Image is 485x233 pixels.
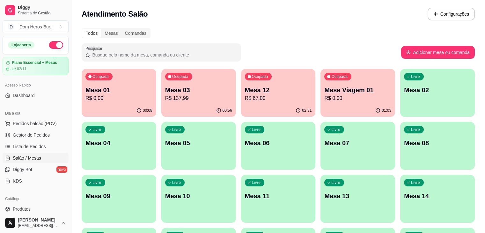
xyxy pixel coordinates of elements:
[82,29,101,38] div: Todos
[3,153,69,163] a: Salão / Mesas
[85,139,152,147] p: Mesa 04
[324,192,391,200] p: Mesa 13
[3,57,69,75] a: Plano Essencial + Mesasaté 02/11
[8,41,34,49] div: Loja aberta
[13,166,32,173] span: Diggy Bot
[85,46,105,51] label: Pesquisar
[252,127,261,132] p: Livre
[161,69,236,117] button: OcupadaMesa 03R$ 137,9900:56
[82,175,156,223] button: LivreMesa 09
[172,74,188,79] p: Ocupada
[161,122,236,170] button: LivreMesa 05
[331,127,340,132] p: Livre
[324,94,391,102] p: R$ 0,00
[223,108,232,113] p: 00:56
[85,192,152,200] p: Mesa 09
[252,180,261,185] p: Livre
[411,74,420,79] p: Livre
[85,94,152,102] p: R$ 0,00
[13,120,57,127] span: Pedidos balcão (PDV)
[245,86,312,94] p: Mesa 12
[165,192,232,200] p: Mesa 10
[3,118,69,129] button: Pedidos balcão (PDV)
[82,9,148,19] h2: Atendimento Salão
[13,155,41,161] span: Salão / Mesas
[172,180,181,185] p: Livre
[241,175,316,223] button: LivreMesa 11
[8,24,14,30] span: D
[18,223,58,228] span: [EMAIL_ADDRESS][DOMAIN_NAME]
[161,175,236,223] button: LivreMesa 10
[404,86,471,94] p: Mesa 02
[245,192,312,200] p: Mesa 11
[331,74,348,79] p: Ocupada
[3,204,69,214] a: Produtos
[382,108,391,113] p: 01:03
[245,139,312,147] p: Mesa 06
[320,122,395,170] button: LivreMesa 07
[92,180,101,185] p: Livre
[241,69,316,117] button: OcupadaMesa 12R$ 67,0002:31
[400,69,475,117] button: LivreMesa 02
[401,46,475,59] button: Adicionar mesa ou comanda
[172,127,181,132] p: Livre
[252,74,268,79] p: Ocupada
[400,122,475,170] button: LivreMesa 08
[3,108,69,118] div: Dia a dia
[13,92,35,99] span: Dashboard
[85,86,152,94] p: Mesa 01
[13,132,50,138] span: Gestor de Pedidos
[302,108,312,113] p: 02:31
[404,192,471,200] p: Mesa 14
[49,41,63,49] button: Alterar Status
[320,175,395,223] button: LivreMesa 13
[101,29,121,38] div: Mesas
[245,94,312,102] p: R$ 67,00
[411,127,420,132] p: Livre
[12,60,57,65] article: Plano Essencial + Mesas
[143,108,152,113] p: 00:08
[18,217,58,223] span: [PERSON_NAME]
[3,141,69,152] a: Lista de Pedidos
[3,176,69,186] a: KDS
[3,164,69,175] a: Diggy Botnovo
[241,122,316,170] button: LivreMesa 06
[92,74,109,79] p: Ocupada
[324,139,391,147] p: Mesa 07
[82,122,156,170] button: LivreMesa 04
[3,3,69,18] a: DiggySistema de Gestão
[3,90,69,101] a: Dashboard
[165,94,232,102] p: R$ 137,99
[3,130,69,140] a: Gestor de Pedidos
[11,66,26,71] article: até 02/11
[411,180,420,185] p: Livre
[3,194,69,204] div: Catálogo
[82,69,156,117] button: OcupadaMesa 01R$ 0,0000:08
[13,206,31,212] span: Produtos
[404,139,471,147] p: Mesa 08
[3,80,69,90] div: Acesso Rápido
[13,178,22,184] span: KDS
[121,29,150,38] div: Comandas
[320,69,395,117] button: OcupadaMesa Viagem 01R$ 0,0001:03
[90,52,237,58] input: Pesquisar
[165,139,232,147] p: Mesa 05
[13,143,46,150] span: Lista de Pedidos
[18,11,66,16] span: Sistema de Gestão
[92,127,101,132] p: Livre
[3,215,69,230] button: [PERSON_NAME][EMAIL_ADDRESS][DOMAIN_NAME]
[400,175,475,223] button: LivreMesa 14
[18,5,66,11] span: Diggy
[428,8,475,20] button: Configurações
[19,24,54,30] div: Dom Heros Bur ...
[331,180,340,185] p: Livre
[324,86,391,94] p: Mesa Viagem 01
[3,20,69,33] button: Select a team
[165,86,232,94] p: Mesa 03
